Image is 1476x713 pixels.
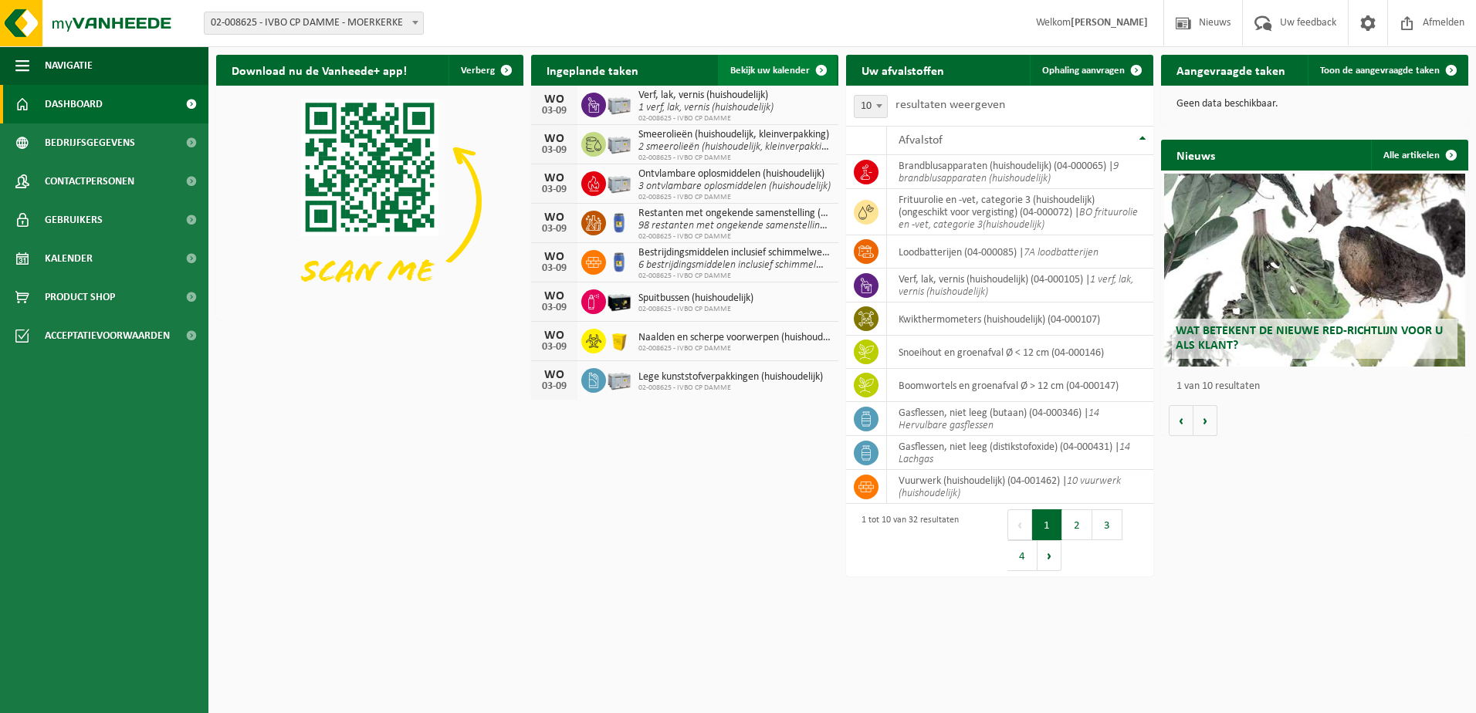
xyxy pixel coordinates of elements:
[1169,405,1193,436] button: Vorige
[539,302,570,313] div: 03-09
[887,155,1153,189] td: brandblusapparaten (huishoudelijk) (04-000065) |
[899,441,1130,465] i: 14 Lachgas
[855,96,887,117] span: 10
[638,181,831,192] i: 3 ontvlambare oplosmiddelen (huishoudelijk)
[638,247,831,259] span: Bestrijdingsmiddelen inclusief schimmelwerende beschermingsmiddelen (huishoudeli...
[606,90,632,117] img: PB-LB-0680-HPE-GY-11
[899,207,1138,231] i: BO frituurolie en -vet, categorie 3(huishoudelijk)
[539,133,570,145] div: WO
[1030,55,1152,86] a: Ophaling aanvragen
[638,371,823,384] span: Lege kunststofverpakkingen (huishoudelijk)
[531,55,654,85] h2: Ingeplande taken
[1176,381,1461,392] p: 1 van 10 resultaten
[539,211,570,224] div: WO
[887,302,1153,336] td: kwikthermometers (huishoudelijk) (04-000107)
[45,239,93,278] span: Kalender
[606,326,632,353] img: LP-SB-00050-HPE-22
[539,172,570,184] div: WO
[205,12,423,34] span: 02-008625 - IVBO CP DAMME - MOERKERKE
[539,369,570,381] div: WO
[1176,325,1443,352] span: Wat betekent de nieuwe RED-richtlijn voor u als klant?
[45,162,134,201] span: Contactpersonen
[1371,140,1467,171] a: Alle artikelen
[899,134,943,147] span: Afvalstof
[638,259,912,271] i: 6 bestrijdingsmiddelen inclusief schimmelwerende bescherming
[606,248,632,274] img: PB-OT-0120-HPE-00-02
[45,123,135,162] span: Bedrijfsgegevens
[1164,174,1465,367] a: Wat betekent de nieuwe RED-richtlijn voor u als klant?
[638,305,753,314] span: 02-008625 - IVBO CP DAMME
[204,12,424,35] span: 02-008625 - IVBO CP DAMME - MOERKERKE
[638,272,831,281] span: 02-008625 - IVBO CP DAMME
[606,287,632,313] img: PB-LB-0680-HPE-BK-11
[1007,540,1038,571] button: 4
[539,251,570,263] div: WO
[887,436,1153,470] td: gasflessen, niet leeg (distikstofoxide) (04-000431) |
[638,168,831,181] span: Ontvlambare oplosmiddelen (huishoudelijk)
[887,269,1153,302] td: verf, lak, vernis (huishoudelijk) (04-000105) |
[1161,140,1231,170] h2: Nieuws
[1062,509,1092,540] button: 2
[539,224,570,235] div: 03-09
[895,99,1005,111] label: resultaten weergeven
[638,220,889,231] i: 98 restanten met ongekende samenstelling (huishoudelijk)
[1007,509,1032,540] button: Previous
[1176,99,1453,110] p: Geen data beschikbaar.
[1042,66,1125,76] span: Ophaling aanvragen
[216,86,523,316] img: Download de VHEPlus App
[539,145,570,156] div: 03-09
[638,114,774,123] span: 02-008625 - IVBO CP DAMME
[1092,509,1122,540] button: 3
[45,278,115,316] span: Product Shop
[899,475,1121,499] i: 10 vuurwerk (huishoudelijk)
[539,342,570,353] div: 03-09
[1308,55,1467,86] a: Toon de aangevraagde taken
[539,329,570,342] div: WO
[539,290,570,302] div: WO
[1320,66,1440,76] span: Toon de aangevraagde taken
[887,336,1153,369] td: snoeihout en groenafval Ø < 12 cm (04-000146)
[1161,55,1301,85] h2: Aangevraagde taken
[887,402,1153,436] td: gasflessen, niet leeg (butaan) (04-000346) |
[1193,405,1217,436] button: Volgende
[887,369,1153,402] td: boomwortels en groenafval Ø > 12 cm (04-000147)
[606,366,632,392] img: PB-LB-0680-HPE-GY-11
[887,189,1153,235] td: frituurolie en -vet, categorie 3 (huishoudelijk) (ongeschikt voor vergisting) (04-000072) |
[638,332,831,344] span: Naalden en scherpe voorwerpen (huishoudelijk)
[899,407,1099,431] i: 14 Hervulbare gasflessen
[449,55,522,86] button: Verberg
[638,102,774,113] i: 1 verf, lak, vernis (huishoudelijk)
[638,384,823,393] span: 02-008625 - IVBO CP DAMME
[1024,247,1099,259] i: 7A loodbatterijen
[899,274,1133,298] i: 1 verf, lak, vernis (huishoudelijk)
[846,55,960,85] h2: Uw afvalstoffen
[887,470,1153,504] td: vuurwerk (huishoudelijk) (04-001462) |
[854,508,959,573] div: 1 tot 10 van 32 resultaten
[539,106,570,117] div: 03-09
[45,46,93,85] span: Navigatie
[899,161,1119,184] i: 9 brandblusapparaten (huishoudelijk)
[606,130,632,156] img: PB-LB-0680-HPE-GY-11
[539,263,570,274] div: 03-09
[539,184,570,195] div: 03-09
[887,235,1153,269] td: loodbatterijen (04-000085) |
[638,208,831,220] span: Restanten met ongekende samenstelling (huishoudelijk)
[45,201,103,239] span: Gebruikers
[638,141,835,153] i: 2 smeerolieën (huishoudelijk, kleinverpakking)
[638,232,831,242] span: 02-008625 - IVBO CP DAMME
[730,66,810,76] span: Bekijk uw kalender
[539,381,570,392] div: 03-09
[539,93,570,106] div: WO
[1038,540,1061,571] button: Next
[638,344,831,353] span: 02-008625 - IVBO CP DAMME
[1032,509,1062,540] button: 1
[718,55,837,86] a: Bekijk uw kalender
[45,316,170,355] span: Acceptatievoorwaarden
[638,154,831,163] span: 02-008625 - IVBO CP DAMME
[45,85,103,123] span: Dashboard
[606,169,632,195] img: PB-LB-0680-HPE-GY-11
[638,90,774,102] span: Verf, lak, vernis (huishoudelijk)
[461,66,495,76] span: Verberg
[606,208,632,235] img: PB-OT-0120-HPE-00-02
[1071,17,1148,29] strong: [PERSON_NAME]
